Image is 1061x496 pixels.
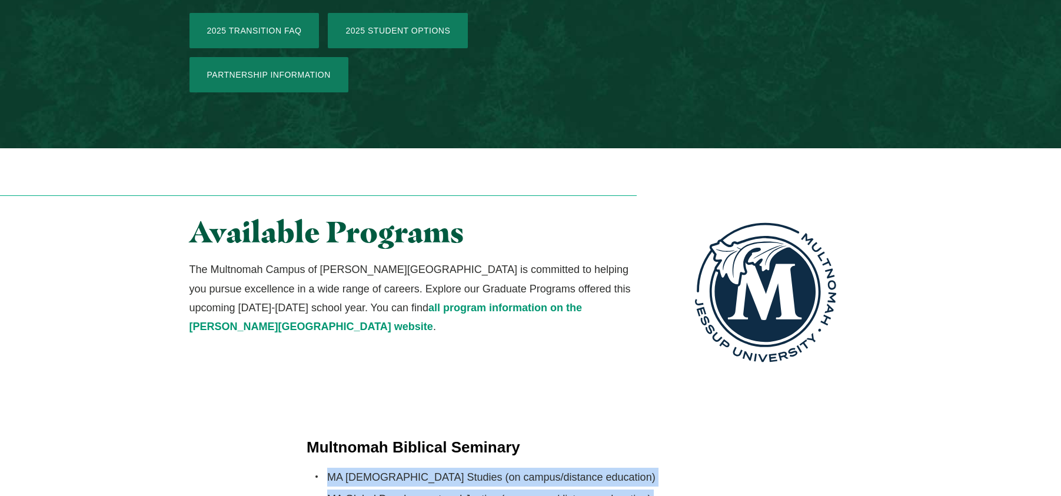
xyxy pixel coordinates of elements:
[307,437,754,458] h4: Multnomah Biblical Seminary
[189,260,637,337] p: The Multnomah Campus of [PERSON_NAME][GEOGRAPHIC_DATA] is committed to helping you pursue excelle...
[328,13,468,48] a: 2025 Student Options
[189,13,320,48] a: 2025 Transition FAQ
[189,216,637,248] h2: Available Programs
[189,57,348,92] a: Partnership Information
[327,468,754,487] li: MA [DEMOGRAPHIC_DATA] Studies (on campus/distance education)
